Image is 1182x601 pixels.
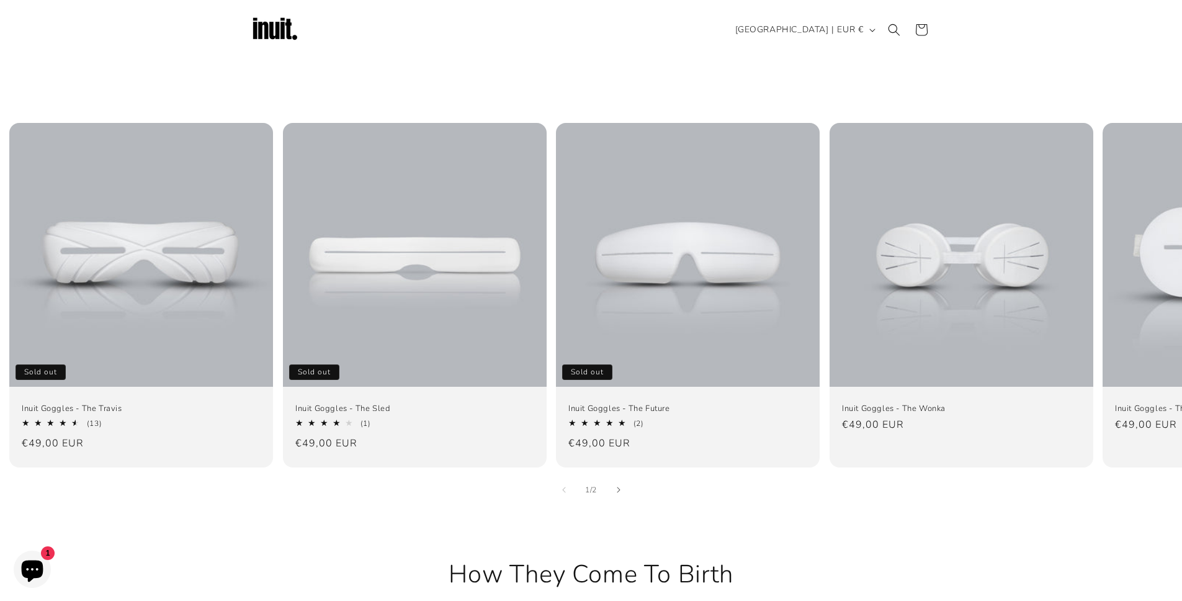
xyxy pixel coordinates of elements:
span: 1 [585,484,590,496]
button: Slide right [605,476,632,504]
summary: Search [880,16,908,43]
span: [GEOGRAPHIC_DATA] | EUR € [735,23,864,36]
button: Slide left [550,476,578,504]
h2: How They Come To Birth [349,558,833,590]
span: / [590,484,593,496]
a: Inuit Goggles - The Travis [22,403,261,413]
a: Inuit Goggles - The Future [568,403,807,413]
button: [GEOGRAPHIC_DATA] | EUR € [728,18,880,42]
a: Inuit Goggles - The Sled [295,403,534,413]
img: Inuit Logo [250,5,300,55]
span: 2 [592,484,597,496]
a: Inuit Goggles - The Wonka [842,403,1081,413]
inbox-online-store-chat: Shopify online store chat [10,551,55,591]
